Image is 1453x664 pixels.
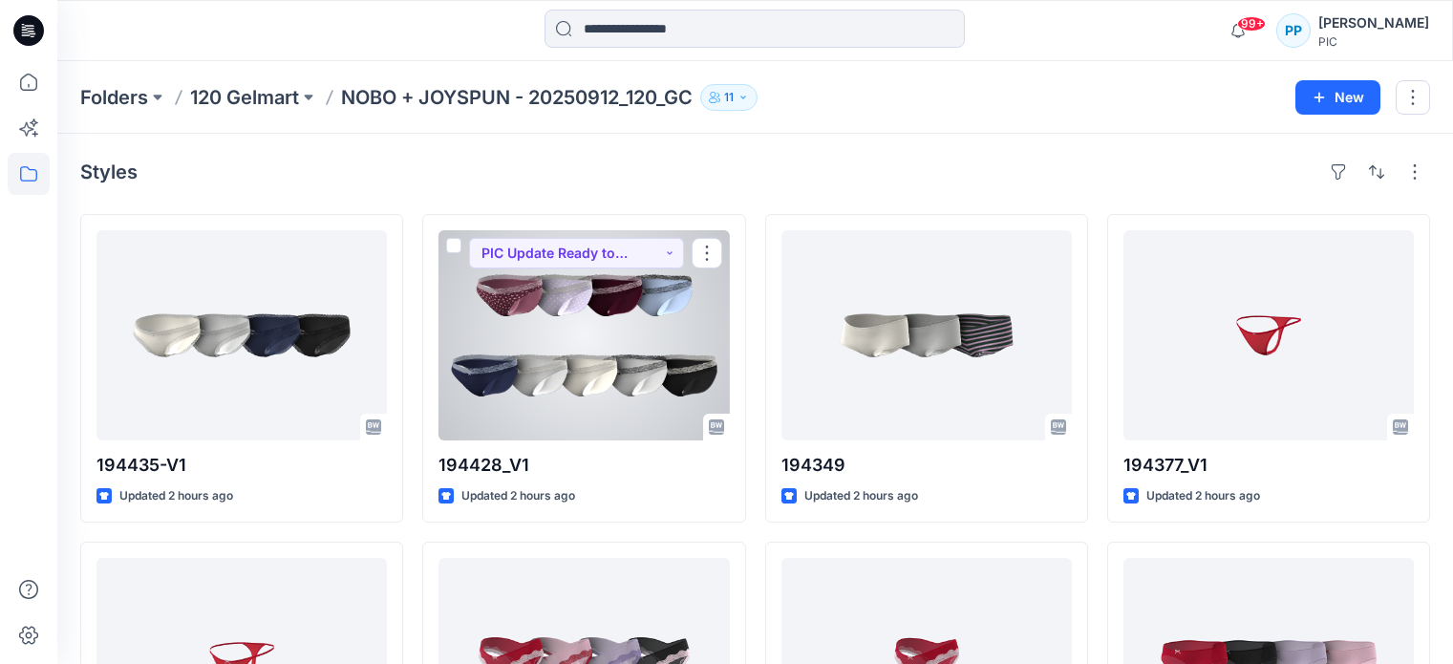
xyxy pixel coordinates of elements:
[80,84,148,111] a: Folders
[96,230,387,440] a: 194435-V1
[438,452,729,479] p: 194428_V1
[781,452,1072,479] p: 194349
[700,84,758,111] button: 11
[461,486,575,506] p: Updated 2 hours ago
[724,87,734,108] p: 11
[804,486,918,506] p: Updated 2 hours ago
[96,452,387,479] p: 194435-V1
[1237,16,1266,32] span: 99+
[1318,34,1429,49] div: PIC
[1276,13,1311,48] div: PP
[341,84,693,111] p: NOBO + JOYSPUN - 20250912_120_GC
[1123,230,1414,440] a: 194377_V1
[781,230,1072,440] a: 194349
[1123,452,1414,479] p: 194377_V1
[1295,80,1380,115] button: New
[80,161,138,183] h4: Styles
[119,486,233,506] p: Updated 2 hours ago
[438,230,729,440] a: 194428_V1
[190,84,299,111] a: 120 Gelmart
[1146,486,1260,506] p: Updated 2 hours ago
[1318,11,1429,34] div: [PERSON_NAME]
